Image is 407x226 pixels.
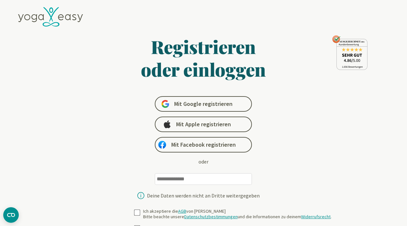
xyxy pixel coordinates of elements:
[143,209,332,220] div: Ich akzeptiere die von [PERSON_NAME] Bitte beachte unsere und die Informationen zu deinem .
[155,137,252,153] a: Mit Facebook registrieren
[178,208,186,214] a: AGB
[78,35,329,81] h1: Registrieren oder einloggen
[176,120,231,128] span: Mit Apple registrieren
[198,158,209,165] div: oder
[332,35,367,70] img: ausgezeichnet_seal.png
[155,117,252,132] a: Mit Apple registrieren
[155,96,252,112] a: Mit Google registrieren
[301,214,331,220] a: Widerrufsrecht
[174,100,232,108] span: Mit Google registrieren
[147,193,260,198] div: Deine Daten werden nicht an Dritte weitergegeben
[184,214,238,220] a: Datenschutzbestimmungen
[171,141,236,149] span: Mit Facebook registrieren
[3,207,19,223] button: CMP-Widget öffnen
